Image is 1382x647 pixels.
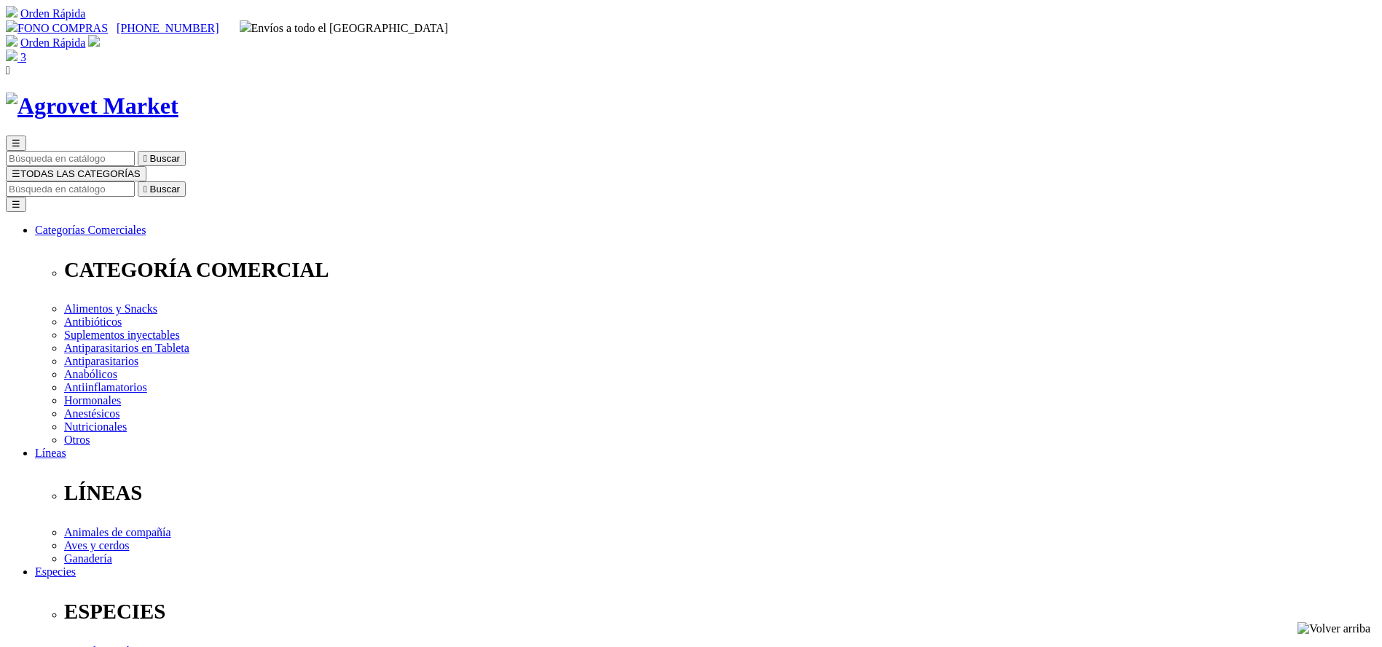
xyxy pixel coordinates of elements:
[64,368,117,380] a: Anabólicos
[240,22,449,34] span: Envíos a todo el [GEOGRAPHIC_DATA]
[35,224,146,236] a: Categorías Comerciales
[6,6,17,17] img: shopping-cart.svg
[6,35,17,47] img: shopping-cart.svg
[240,20,251,32] img: delivery-truck.svg
[6,181,135,197] input: Buscar
[64,526,171,538] a: Animales de compañía
[64,315,122,328] a: Antibióticos
[6,20,17,32] img: phone.svg
[35,565,76,578] a: Especies
[64,355,138,367] a: Antiparasitarios
[64,552,112,565] a: Ganadería
[20,7,85,20] a: Orden Rápida
[64,407,119,420] a: Anestésicos
[64,258,1376,282] p: CATEGORÍA COMERCIAL
[150,184,180,195] span: Buscar
[144,184,147,195] i: 
[64,481,1376,505] p: LÍNEAS
[6,51,26,63] a: 3
[88,35,100,47] img: user.svg
[64,329,180,341] a: Suplementos inyectables
[6,197,26,212] button: ☰
[20,51,26,63] span: 3
[117,22,219,34] a: [PHONE_NUMBER]
[35,447,66,459] a: Líneas
[64,539,129,552] a: Aves y cerdos
[64,342,189,354] a: Antiparasitarios en Tableta
[88,36,100,49] a: Acceda a su cuenta de cliente
[150,153,180,164] span: Buscar
[6,93,178,119] img: Agrovet Market
[6,136,26,151] button: ☰
[64,302,157,315] a: Alimentos y Snacks
[144,153,147,164] i: 
[64,420,127,433] a: Nutricionales
[12,168,20,179] span: ☰
[6,50,17,61] img: shopping-bag.svg
[6,151,135,166] input: Buscar
[64,381,147,393] a: Antiinflamatorios
[6,64,10,77] i: 
[64,434,90,446] a: Otros
[12,138,20,149] span: ☰
[1297,622,1370,635] img: Volver arriba
[6,166,146,181] button: ☰TODAS LAS CATEGORÍAS
[138,151,186,166] button:  Buscar
[64,394,121,407] a: Hormonales
[6,22,108,34] a: FONO COMPRAS
[64,600,1376,624] p: ESPECIES
[20,36,85,49] a: Orden Rápida
[138,181,186,197] button:  Buscar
